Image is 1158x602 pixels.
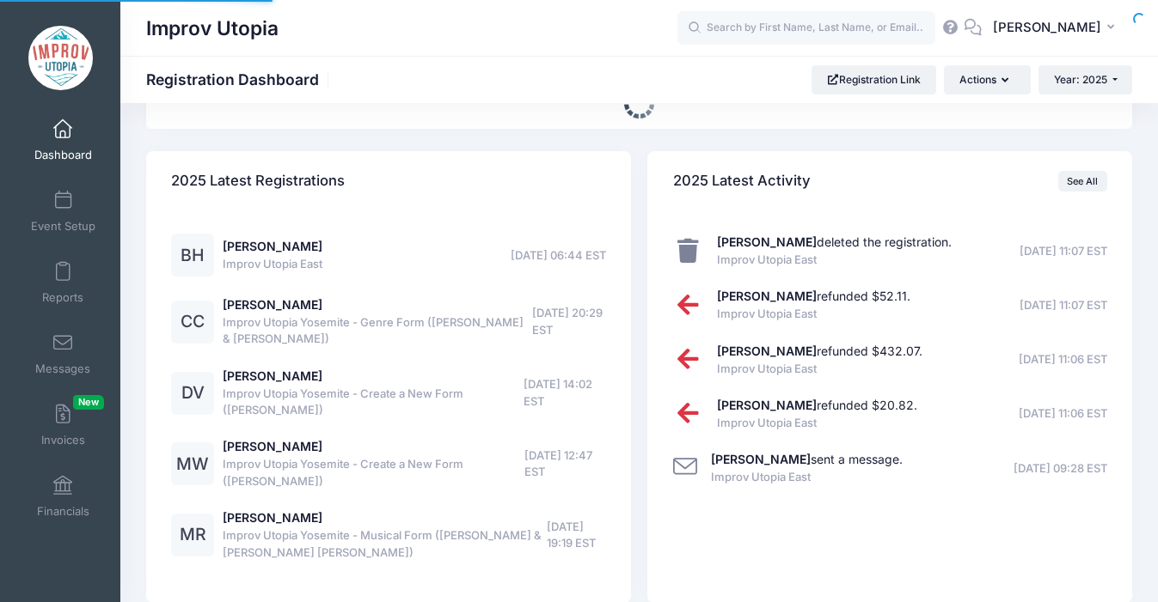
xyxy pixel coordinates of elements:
[34,148,92,162] span: Dashboard
[711,469,903,486] span: Improv Utopia East
[171,157,345,206] h4: 2025 Latest Registrations
[73,395,104,410] span: New
[717,398,817,412] strong: [PERSON_NAME]
[171,442,214,485] div: MW
[993,18,1101,37] span: [PERSON_NAME]
[717,398,917,412] a: [PERSON_NAME]refunded $20.82.
[717,234,817,249] strong: [PERSON_NAME]
[717,289,817,303] strong: [PERSON_NAME]
[22,466,104,526] a: Financials
[717,306,910,323] span: Improv Utopia East
[28,26,93,90] img: Improv Utopia
[673,157,811,206] h4: 2025 Latest Activity
[717,344,922,358] a: [PERSON_NAME]refunded $432.07.
[223,368,322,383] a: [PERSON_NAME]
[1020,243,1107,260] span: [DATE] 11:07 EST
[982,9,1132,48] button: [PERSON_NAME]
[22,181,104,241] a: Event Setup
[812,65,936,94] a: Registration Link
[22,324,104,384] a: Messages
[711,452,903,466] a: [PERSON_NAME]sent a message.
[171,249,214,264] a: BH
[22,395,104,455] a: InvoicesNew
[223,386,524,419] span: Improv Utopia Yosemite - Create a New Form ([PERSON_NAME])
[171,514,214,556] div: MR
[223,510,322,525] a: [PERSON_NAME]
[42,290,83,305] span: Reports
[223,314,532,348] span: Improv Utopia Yosemite - Genre Form ([PERSON_NAME] & [PERSON_NAME])
[223,239,322,253] a: [PERSON_NAME]
[717,234,952,249] a: [PERSON_NAME]deleted the registration.
[171,234,214,277] div: BH
[1019,351,1107,368] span: [DATE] 11:06 EST
[35,362,90,376] span: Messages
[37,504,89,519] span: Financials
[717,361,922,378] span: Improv Utopia East
[146,70,334,88] h1: Registration Dashboard
[31,219,95,234] span: Event Setup
[1058,171,1107,192] a: See All
[524,376,605,410] span: [DATE] 14:02 EST
[1020,297,1107,314] span: [DATE] 11:07 EST
[677,11,935,46] input: Search by First Name, Last Name, or Email...
[22,252,104,313] a: Reports
[171,528,214,543] a: MR
[944,65,1030,94] button: Actions
[223,527,547,561] span: Improv Utopia Yosemite - Musical Form ([PERSON_NAME] & [PERSON_NAME] [PERSON_NAME])
[717,344,817,358] strong: [PERSON_NAME]
[717,252,952,269] span: Improv Utopia East
[171,386,214,401] a: DV
[223,456,524,490] span: Improv Utopia Yosemite - Create a New Form ([PERSON_NAME])
[22,110,104,170] a: Dashboard
[41,433,85,447] span: Invoices
[717,415,917,432] span: Improv Utopia East
[547,519,606,552] span: [DATE] 19:19 EST
[171,458,214,472] a: MW
[171,301,214,344] div: CC
[171,315,214,330] a: CC
[711,452,811,466] strong: [PERSON_NAME]
[1019,405,1107,423] span: [DATE] 11:06 EST
[1039,65,1132,94] button: Year: 2025
[1054,73,1107,86] span: Year: 2025
[1014,460,1107,477] span: [DATE] 09:28 EST
[524,447,606,481] span: [DATE] 12:47 EST
[223,256,322,273] span: Improv Utopia East
[717,289,910,303] a: [PERSON_NAME]refunded $52.11.
[146,9,279,48] h1: Improv Utopia
[223,439,322,453] a: [PERSON_NAME]
[171,372,214,415] div: DV
[511,247,606,265] span: [DATE] 06:44 EST
[532,305,605,338] span: [DATE] 20:29 EST
[223,297,322,312] a: [PERSON_NAME]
